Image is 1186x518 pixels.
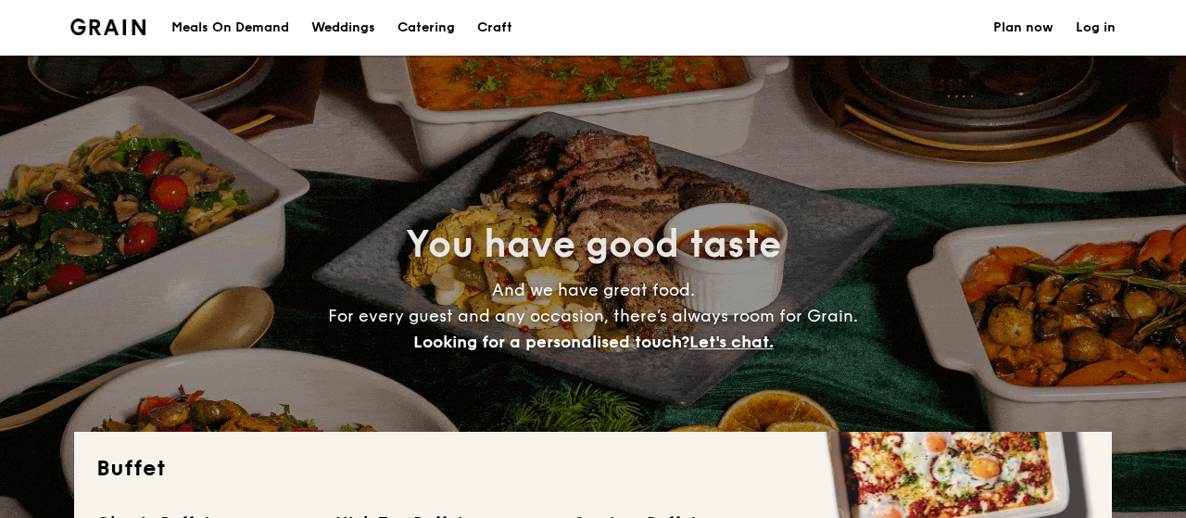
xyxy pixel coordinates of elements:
[70,19,145,35] a: Logotype
[406,222,781,267] span: You have good taste
[413,332,689,352] span: Looking for a personalised touch?
[328,280,858,352] span: And we have great food. For every guest and any occasion, there’s always room for Grain.
[70,19,145,35] img: Grain
[96,454,1090,484] h2: Buffet
[689,332,774,352] span: Let's chat.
